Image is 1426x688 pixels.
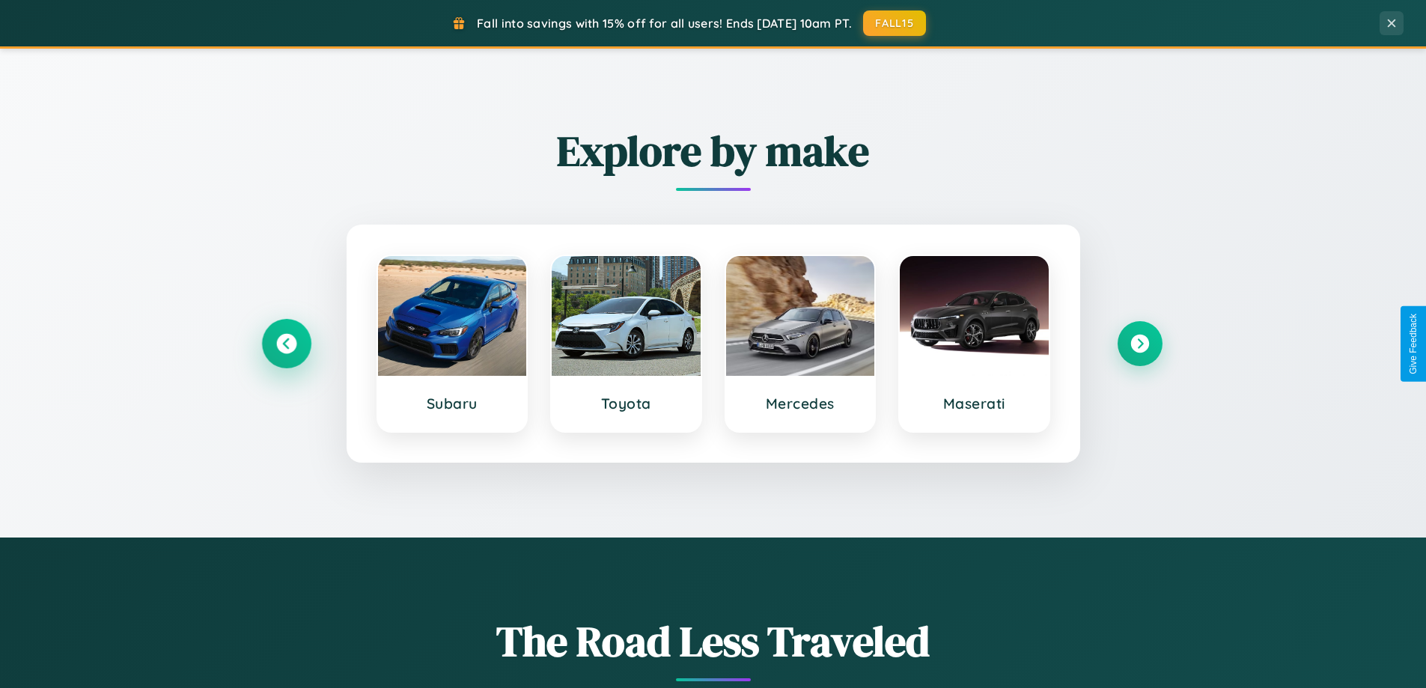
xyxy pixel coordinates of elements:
[393,395,512,413] h3: Subaru
[567,395,686,413] h3: Toyota
[1408,314,1419,374] div: Give Feedback
[477,16,852,31] span: Fall into savings with 15% off for all users! Ends [DATE] 10am PT.
[915,395,1034,413] h3: Maserati
[264,122,1163,180] h2: Explore by make
[264,612,1163,670] h1: The Road Less Traveled
[741,395,860,413] h3: Mercedes
[863,10,926,36] button: FALL15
